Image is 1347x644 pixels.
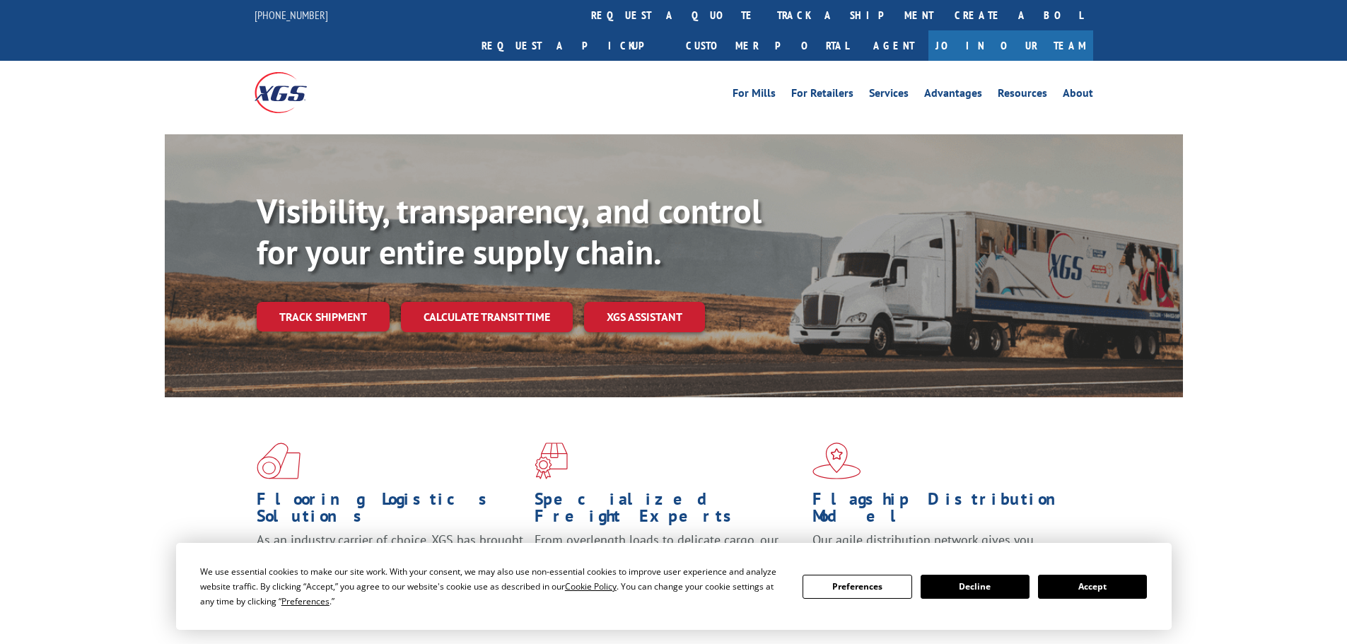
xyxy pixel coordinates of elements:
[1038,575,1147,599] button: Accept
[257,189,762,274] b: Visibility, transparency, and control for your entire supply chain.
[257,491,524,532] h1: Flooring Logistics Solutions
[535,443,568,479] img: xgs-icon-focused-on-flooring-red
[535,532,802,595] p: From overlength loads to delicate cargo, our experienced staff knows the best way to move your fr...
[998,88,1047,103] a: Resources
[924,88,982,103] a: Advantages
[812,491,1080,532] h1: Flagship Distribution Model
[791,88,853,103] a: For Retailers
[471,30,675,61] a: Request a pickup
[675,30,859,61] a: Customer Portal
[812,532,1073,565] span: Our agile distribution network gives you nationwide inventory management on demand.
[812,443,861,479] img: xgs-icon-flagship-distribution-model-red
[733,88,776,103] a: For Mills
[1063,88,1093,103] a: About
[281,595,330,607] span: Preferences
[255,8,328,22] a: [PHONE_NUMBER]
[584,302,705,332] a: XGS ASSISTANT
[869,88,909,103] a: Services
[921,575,1030,599] button: Decline
[176,543,1172,630] div: Cookie Consent Prompt
[535,491,802,532] h1: Specialized Freight Experts
[928,30,1093,61] a: Join Our Team
[565,580,617,592] span: Cookie Policy
[257,532,523,582] span: As an industry carrier of choice, XGS has brought innovation and dedication to flooring logistics...
[803,575,911,599] button: Preferences
[200,564,786,609] div: We use essential cookies to make our site work. With your consent, we may also use non-essential ...
[257,443,301,479] img: xgs-icon-total-supply-chain-intelligence-red
[859,30,928,61] a: Agent
[401,302,573,332] a: Calculate transit time
[257,302,390,332] a: Track shipment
